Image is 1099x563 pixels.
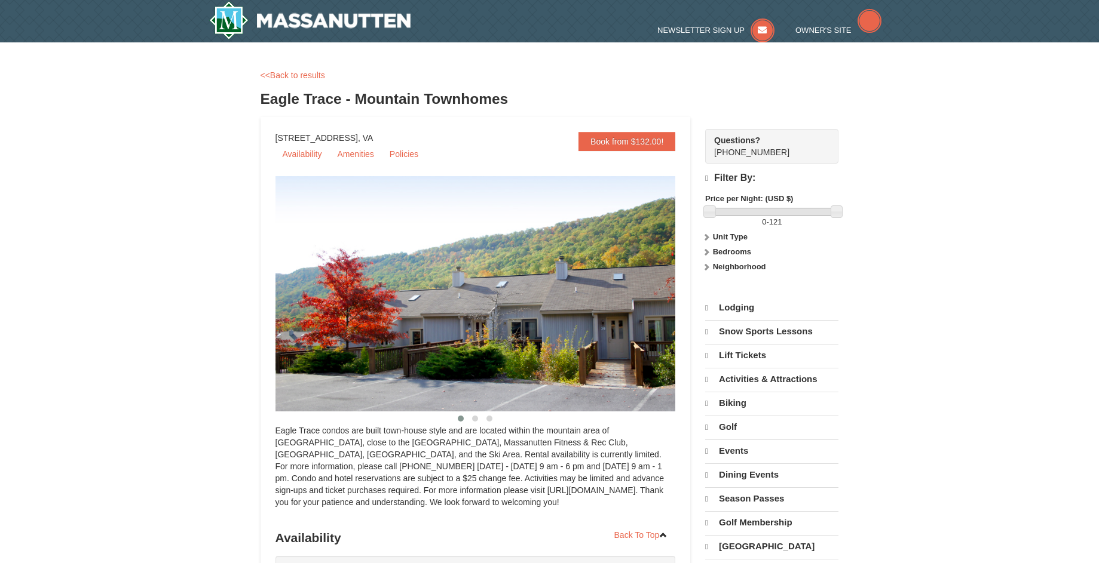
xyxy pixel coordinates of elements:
[330,145,381,163] a: Amenities
[275,526,676,550] h3: Availability
[795,26,852,35] span: Owner's Site
[705,416,838,438] a: Golf
[705,173,838,184] h4: Filter By:
[795,26,881,35] a: Owner's Site
[261,87,839,111] h3: Eagle Trace - Mountain Townhomes
[705,511,838,534] a: Golf Membership
[209,1,411,39] a: Massanutten Resort
[705,344,838,367] a: Lift Tickets
[705,320,838,343] a: Snow Sports Lessons
[261,70,325,80] a: <<Back to results
[275,145,329,163] a: Availability
[705,194,793,203] strong: Price per Night: (USD $)
[607,526,676,544] a: Back To Top
[705,392,838,414] a: Biking
[705,535,838,558] a: [GEOGRAPHIC_DATA]
[705,487,838,510] a: Season Passes
[714,134,817,157] span: [PHONE_NUMBER]
[705,368,838,390] a: Activities & Attractions
[705,297,838,319] a: Lodging
[762,217,766,226] span: 0
[657,26,745,35] span: Newsletter Sign Up
[713,262,766,271] strong: Neighborhood
[713,232,748,241] strong: Unit Type
[275,424,676,520] div: Eagle Trace condos are built town-house style and are located within the mountain area of [GEOGRA...
[714,136,760,145] strong: Questions?
[275,176,706,411] img: 19218983-1-9b289e55.jpg
[705,216,838,228] label: -
[578,132,675,151] a: Book from $132.00!
[705,463,838,486] a: Dining Events
[713,247,751,256] strong: Bedrooms
[209,1,411,39] img: Massanutten Resort Logo
[382,145,425,163] a: Policies
[657,26,774,35] a: Newsletter Sign Up
[769,217,782,226] span: 121
[705,439,838,462] a: Events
